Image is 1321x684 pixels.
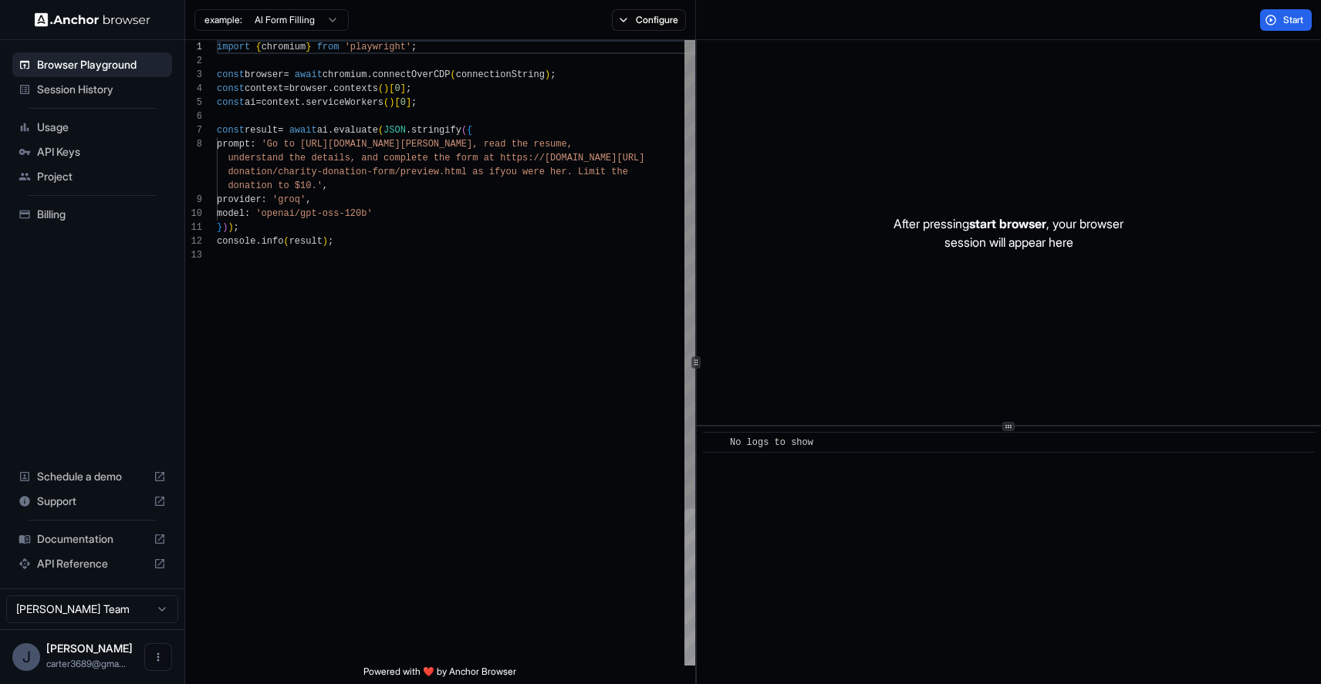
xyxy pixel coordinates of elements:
span: evaluate [333,125,378,136]
span: = [283,83,289,94]
span: ; [411,97,417,108]
span: . [300,97,306,108]
div: 10 [185,207,202,221]
div: Project [12,164,172,189]
span: Start [1283,14,1305,26]
span: const [217,125,245,136]
span: { [255,42,261,52]
span: ( [461,125,467,136]
span: ] [406,97,411,108]
span: info [262,236,284,247]
span: [ [389,83,394,94]
div: Usage [12,115,172,140]
span: context [245,83,283,94]
span: ) [323,236,328,247]
span: Support [37,494,147,509]
span: ) [383,83,389,94]
span: } [217,222,222,233]
span: ; [411,42,417,52]
div: API Keys [12,140,172,164]
span: connectOverCDP [373,69,451,80]
span: Usage [37,120,166,135]
span: serviceWorkers [306,97,383,108]
img: Anchor Logo [35,12,150,27]
span: ; [328,236,333,247]
span: stringify [411,125,461,136]
span: 'Go to [URL][DOMAIN_NAME][PERSON_NAME], re [262,139,495,150]
span: chromium [323,69,367,80]
span: , [323,180,328,191]
span: understand the details, and complete the form at h [228,153,505,163]
div: 5 [185,96,202,110]
span: Powered with ❤️ by Anchor Browser [363,665,516,684]
span: browser [289,83,328,94]
span: donation to $10.' [228,180,322,191]
span: ; [550,69,556,80]
span: console [217,236,255,247]
span: 'playwright' [345,42,411,52]
span: Billing [37,207,166,222]
div: 12 [185,234,202,248]
span: , [306,194,311,205]
span: ) [228,222,233,233]
span: const [217,69,245,80]
span: ) [222,222,228,233]
button: Start [1260,9,1312,31]
span: JSON [383,125,406,136]
span: ) [545,69,550,80]
span: Project [37,169,166,184]
div: 11 [185,221,202,234]
span: example: [204,14,242,26]
span: prompt [217,139,250,150]
span: Schedule a demo [37,469,147,484]
span: result [289,236,323,247]
span: carter3689@gmail.com [46,658,126,669]
span: ( [283,236,289,247]
div: 1 [185,40,202,54]
span: Browser Playground [37,57,166,72]
span: ai [245,97,255,108]
span: No logs to show [730,437,813,448]
div: Billing [12,202,172,227]
span: API Reference [37,556,147,571]
span: start browser [969,216,1046,231]
div: 7 [185,123,202,137]
span: ] [400,83,406,94]
span: const [217,83,245,94]
button: Open menu [144,643,172,671]
span: [ [394,97,400,108]
span: = [283,69,289,80]
div: 8 [185,137,202,151]
span: { [467,125,472,136]
span: context [262,97,300,108]
span: connectionString [456,69,545,80]
button: Configure [612,9,687,31]
span: 'groq' [272,194,306,205]
div: 3 [185,68,202,82]
span: . [367,69,372,80]
span: . [255,236,261,247]
div: 4 [185,82,202,96]
div: 2 [185,54,202,68]
span: ; [406,83,411,94]
span: await [289,125,317,136]
span: await [295,69,323,80]
span: contexts [333,83,378,94]
span: 0 [400,97,406,108]
span: : [250,139,255,150]
span: 'openai/gpt-oss-120b' [255,208,372,219]
span: chromium [262,42,306,52]
span: ( [451,69,456,80]
span: 0 [394,83,400,94]
span: Session History [37,82,166,97]
span: ( [378,125,383,136]
div: Schedule a demo [12,464,172,489]
span: : [245,208,250,219]
span: ; [234,222,239,233]
div: 6 [185,110,202,123]
div: 13 [185,248,202,262]
div: API Reference [12,551,172,576]
div: 9 [185,193,202,207]
span: const [217,97,245,108]
span: you were her. Limit the [500,167,628,177]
